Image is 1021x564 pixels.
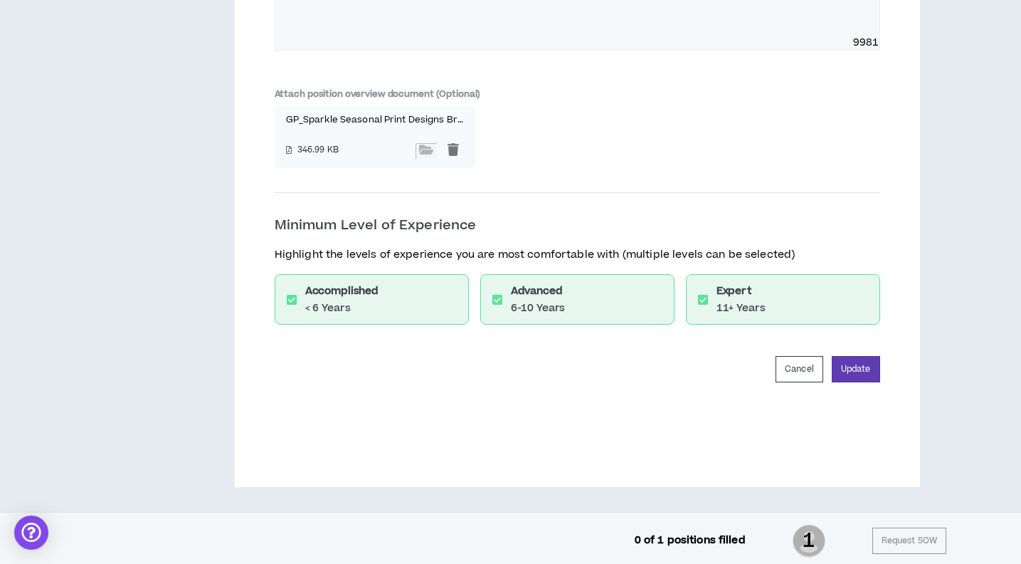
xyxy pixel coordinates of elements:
button: Request SOW [872,528,946,554]
p: 11+ Years [716,301,766,315]
span: 1 [793,523,825,559]
div: Open Intercom Messenger [14,516,48,550]
h6: Accomplished [305,283,379,298]
p: < 6 Years [305,301,379,315]
p: Minimum Level of Experience [275,216,880,236]
h6: Advanced [511,283,566,298]
p: Highlight the levels of experience you are most comfortable with (multiple levels can be selected) [275,247,880,263]
button: Cancel [776,356,823,382]
p: 6-10 Years [511,301,566,315]
button: Update [832,356,880,382]
small: 346.99 KB [297,145,347,157]
span: 9981 [853,36,879,50]
h6: Expert [716,283,766,298]
p: 0 of 1 positions filled [635,533,746,548]
p: GP_Sparkle Seasonal Print Designs Brief.pdf [286,115,464,125]
label: Attach position overview document (Optional) [275,88,481,100]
